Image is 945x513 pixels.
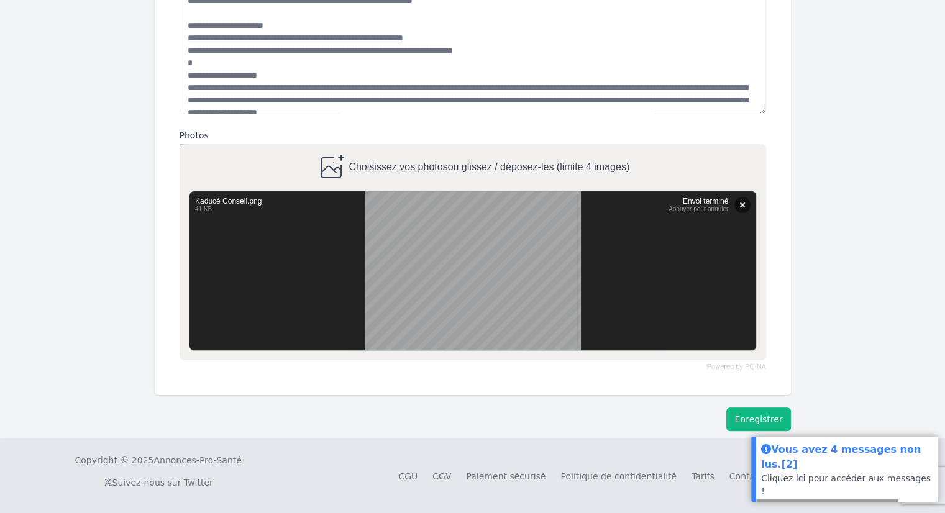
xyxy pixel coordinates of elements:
a: Contactez-nous [729,471,797,481]
div: Copyright © 2025 [75,454,242,466]
button: Enregistrer [726,407,790,431]
a: Cliquez ici pour accéder aux messages ! [761,473,931,496]
a: CGV [432,471,451,481]
div: Vous avez 4 messages non lus. [761,442,933,472]
label: Photos [180,129,766,142]
a: Powered by PQINA [706,364,765,370]
a: CGU [398,471,418,481]
span: Choisissez vos photos [349,161,447,172]
a: Paiement sécurisé [466,471,546,481]
a: Tarifs [692,471,714,481]
a: Annonces-Pro-Santé [153,454,241,466]
a: Politique de confidentialité [560,471,677,481]
a: Suivez-nous sur Twitter [104,478,213,488]
div: ou glissez / déposez-les (limite 4 images) [316,153,629,183]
